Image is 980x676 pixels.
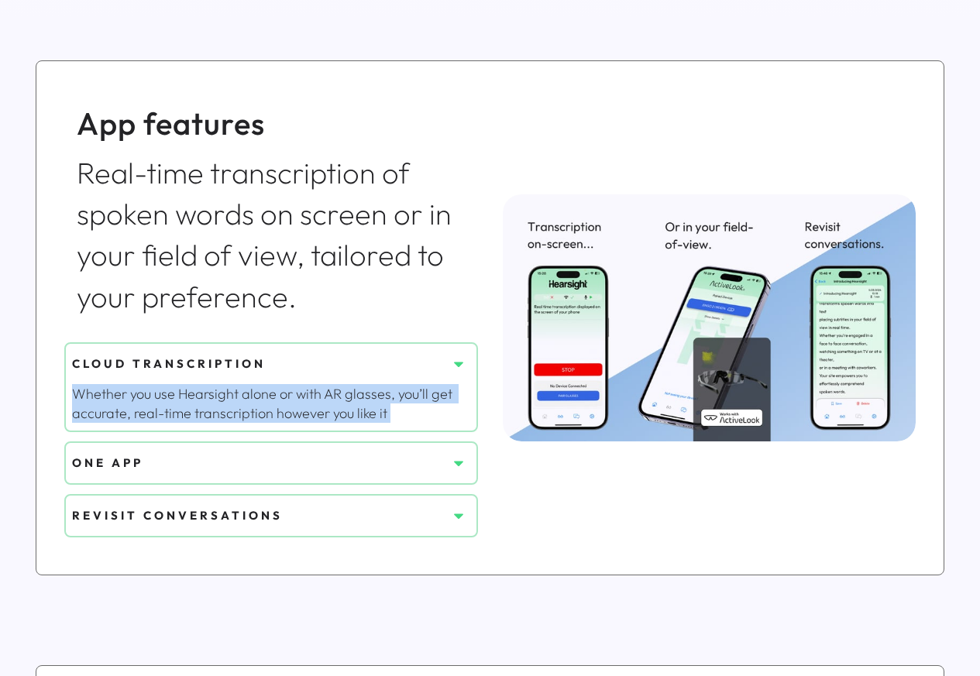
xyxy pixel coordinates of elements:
div: Whether you use Hearsight alone or with AR glasses, you’ll get accurate, real-time transcription ... [72,384,470,423]
div: ONE APP [72,455,447,471]
div: REVISIT CONVERSATIONS [72,507,447,523]
div: App features [77,101,466,145]
img: Hearsight app preview screens [503,194,916,441]
div: CLOUD TRANSCRIPTION [72,355,447,372]
div: Real-time transcription of spoken words on screen or in your field of view, tailored to your pref... [77,153,466,317]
